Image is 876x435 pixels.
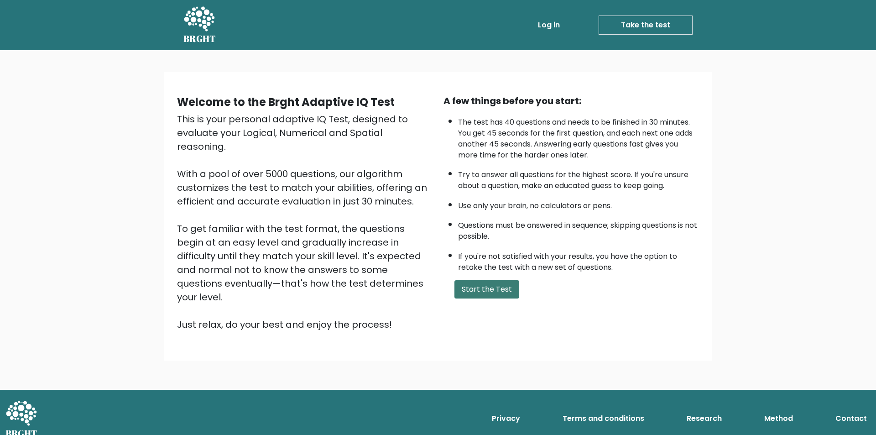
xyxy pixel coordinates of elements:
[458,165,699,191] li: Try to answer all questions for the highest score. If you're unsure about a question, make an edu...
[177,112,433,331] div: This is your personal adaptive IQ Test, designed to evaluate your Logical, Numerical and Spatial ...
[832,409,871,428] a: Contact
[183,33,216,44] h5: BRGHT
[183,4,216,47] a: BRGHT
[458,196,699,211] li: Use only your brain, no calculators or pens.
[458,215,699,242] li: Questions must be answered in sequence; skipping questions is not possible.
[559,409,648,428] a: Terms and conditions
[761,409,797,428] a: Method
[534,16,563,34] a: Log in
[599,16,693,35] a: Take the test
[458,246,699,273] li: If you're not satisfied with your results, you have the option to retake the test with a new set ...
[177,94,395,110] b: Welcome to the Brght Adaptive IQ Test
[443,94,699,108] div: A few things before you start:
[458,112,699,161] li: The test has 40 questions and needs to be finished in 30 minutes. You get 45 seconds for the firs...
[683,409,725,428] a: Research
[488,409,524,428] a: Privacy
[454,280,519,299] button: Start the Test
